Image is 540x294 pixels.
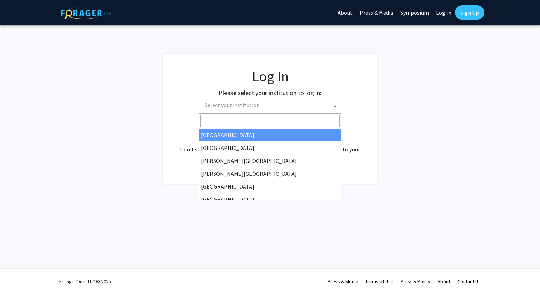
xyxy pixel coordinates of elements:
[205,101,260,109] span: Select your institution
[202,98,341,113] span: Select your institution
[437,278,450,285] a: About
[199,141,341,154] li: [GEOGRAPHIC_DATA]
[199,129,341,141] li: [GEOGRAPHIC_DATA]
[177,68,363,85] h1: Log In
[199,154,341,167] li: [PERSON_NAME][GEOGRAPHIC_DATA]
[455,5,484,20] a: Sign Up
[199,98,341,114] span: Select your institution
[219,88,321,98] label: Please select your institution to log in:
[401,278,430,285] a: Privacy Policy
[200,115,340,127] input: Search
[59,269,111,294] div: ForagerOne, LLC © 2025
[199,167,341,180] li: [PERSON_NAME][GEOGRAPHIC_DATA]
[61,7,111,19] img: ForagerOne Logo
[177,128,363,162] div: No account? . Don't see your institution? about bringing ForagerOne to your institution.
[365,278,394,285] a: Terms of Use
[199,180,341,193] li: [GEOGRAPHIC_DATA]
[327,278,358,285] a: Press & Media
[199,193,341,206] li: [GEOGRAPHIC_DATA]
[457,278,481,285] a: Contact Us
